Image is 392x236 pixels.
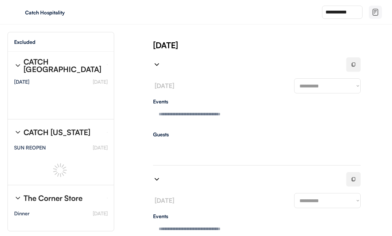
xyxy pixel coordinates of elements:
[14,145,46,150] div: SUN REOPEN
[14,62,22,69] img: chevron-right%20%281%29.svg
[14,128,22,136] img: chevron-right%20%281%29.svg
[93,79,108,85] font: [DATE]
[153,39,392,51] div: [DATE]
[153,132,361,137] div: Guests
[153,176,161,183] img: chevron-right%20%281%29.svg
[24,128,90,136] div: CATCH [US_STATE]
[13,7,23,17] img: yH5BAEAAAAALAAAAAABAAEAAAIBRAA7
[14,194,22,202] img: chevron-right%20%281%29.svg
[155,197,174,204] font: [DATE]
[14,79,29,84] div: [DATE]
[25,10,104,15] div: Catch Hospitality
[155,82,174,90] font: [DATE]
[153,99,361,104] div: Events
[93,210,108,217] font: [DATE]
[14,39,35,45] div: Excluded
[24,58,102,73] div: CATCH [GEOGRAPHIC_DATA]
[153,214,361,219] div: Events
[153,61,161,68] img: chevron-right%20%281%29.svg
[93,144,108,151] font: [DATE]
[14,211,29,216] div: Dinner
[24,194,82,202] div: The Corner Store
[372,8,379,16] img: file-02.svg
